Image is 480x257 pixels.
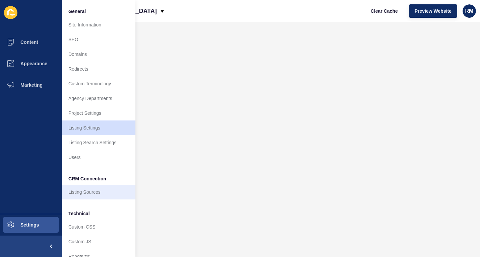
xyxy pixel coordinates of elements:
[62,47,135,62] a: Domains
[62,62,135,76] a: Redirects
[62,17,135,32] a: Site Information
[371,8,398,14] span: Clear Cache
[415,8,452,14] span: Preview Website
[62,150,135,165] a: Users
[68,8,86,15] span: General
[465,8,474,14] span: RM
[62,91,135,106] a: Agency Departments
[365,4,404,18] button: Clear Cache
[62,220,135,234] a: Custom CSS
[62,135,135,150] a: Listing Search Settings
[62,234,135,249] a: Custom JS
[62,76,135,91] a: Custom Terminology
[62,32,135,47] a: SEO
[62,185,135,199] a: Listing Sources
[62,106,135,120] a: Project Settings
[409,4,457,18] button: Preview Website
[62,120,135,135] a: Listing Settings
[68,210,90,217] span: Technical
[68,175,106,182] span: CRM Connection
